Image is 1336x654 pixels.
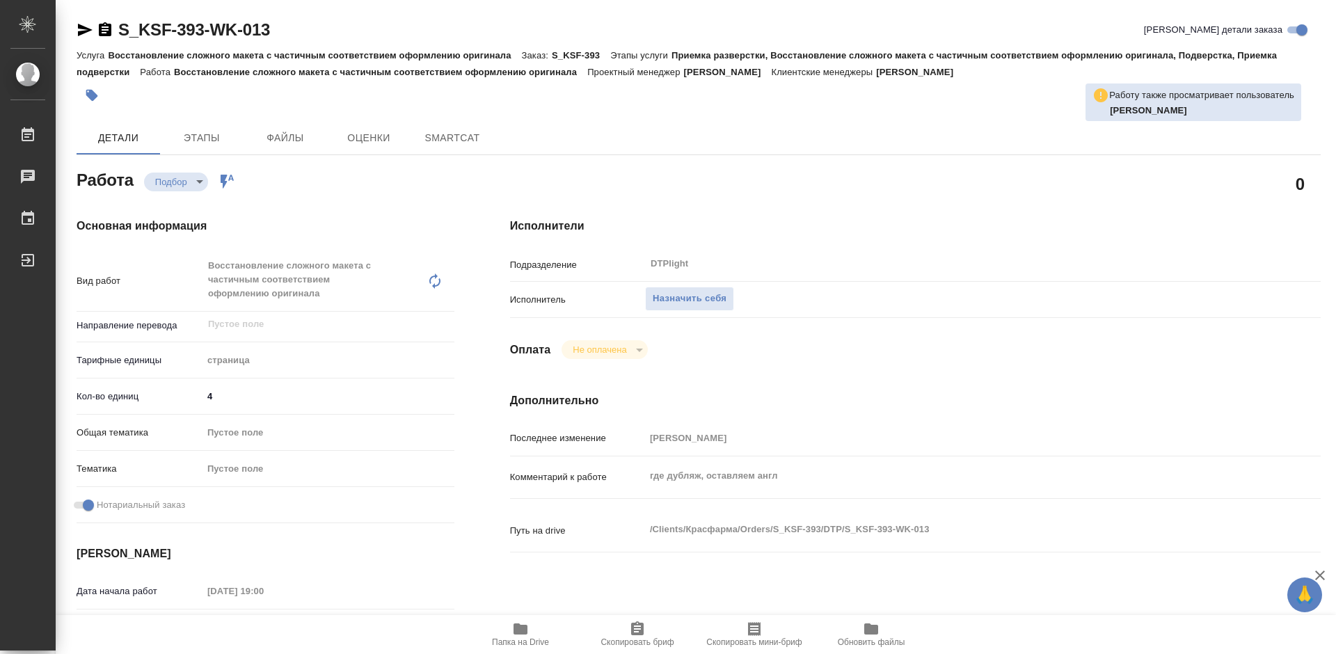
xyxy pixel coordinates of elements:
p: Приемка разверстки, Восстановление сложного макета с частичным соответствием оформлению оригинала... [77,50,1277,77]
div: Пустое поле [207,462,438,476]
div: Пустое поле [207,426,438,440]
p: Путь на drive [510,524,645,538]
span: Файлы [252,129,319,147]
input: Пустое поле [645,428,1253,448]
p: Тематика [77,462,202,476]
span: Скопировать мини-бриф [706,637,802,647]
div: Подбор [144,173,208,191]
h4: Исполнители [510,218,1321,234]
p: Кол-во единиц [77,390,202,404]
input: Пустое поле [202,581,324,601]
p: Услуга [77,50,108,61]
span: [PERSON_NAME] детали заказа [1144,23,1282,37]
button: Назначить себя [645,287,734,311]
p: Подразделение [510,258,645,272]
span: 🙏 [1293,580,1317,609]
button: Скопировать ссылку для ЯМессенджера [77,22,93,38]
input: ✎ Введи что-нибудь [202,386,454,406]
p: Заказ: [522,50,552,61]
h4: Оплата [510,342,551,358]
span: Этапы [168,129,235,147]
textarea: /Clients/Красфарма/Orders/S_KSF-393/DTP/S_KSF-393-WK-013 [645,518,1253,541]
p: Работа [140,67,174,77]
div: Пустое поле [202,457,454,481]
a: S_KSF-393-WK-013 [118,20,270,39]
p: [PERSON_NAME] [684,67,772,77]
div: Подбор [562,340,647,359]
span: Детали [85,129,152,147]
div: страница [202,349,454,372]
p: [PERSON_NAME] [876,67,964,77]
button: Добавить тэг [77,80,107,111]
h2: Работа [77,166,134,191]
p: Направление перевода [77,319,202,333]
h4: Основная информация [77,218,454,234]
p: Последнее изменение [510,431,645,445]
h4: Дополнительно [510,392,1321,409]
span: Назначить себя [653,291,726,307]
p: Общая тематика [77,426,202,440]
span: SmartCat [419,129,486,147]
p: Дата начала работ [77,584,202,598]
span: Оценки [335,129,402,147]
span: Обновить файлы [838,637,905,647]
button: Подбор [151,176,191,188]
p: Вид работ [77,274,202,288]
button: 🙏 [1287,577,1322,612]
button: Обновить файлы [813,615,930,654]
p: Восстановление сложного макета с частичным соответствием оформлению оригинала [174,67,587,77]
p: Гусельников Роман [1110,104,1294,118]
p: Тарифные единицы [77,353,202,367]
p: S_KSF-393 [552,50,610,61]
p: Исполнитель [510,293,645,307]
p: Восстановление сложного макета с частичным соответствием оформлению оригинала [108,50,521,61]
button: Не оплачена [568,344,630,356]
p: Этапы услуги [610,50,671,61]
div: Пустое поле [202,421,454,445]
b: [PERSON_NAME] [1110,105,1187,115]
p: Работу также просматривает пользователь [1109,88,1294,102]
input: Пустое поле [207,316,422,333]
p: Клиентские менеджеры [771,67,876,77]
button: Скопировать бриф [579,615,696,654]
textarea: где дубляж, оставляем англ [645,464,1253,488]
span: Нотариальный заказ [97,498,185,512]
p: Комментарий к работе [510,470,645,484]
span: Папка на Drive [492,637,549,647]
p: Проектный менеджер [587,67,683,77]
h4: [PERSON_NAME] [77,545,454,562]
h2: 0 [1296,172,1305,196]
button: Папка на Drive [462,615,579,654]
button: Скопировать ссылку [97,22,113,38]
span: Скопировать бриф [601,637,674,647]
button: Скопировать мини-бриф [696,615,813,654]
